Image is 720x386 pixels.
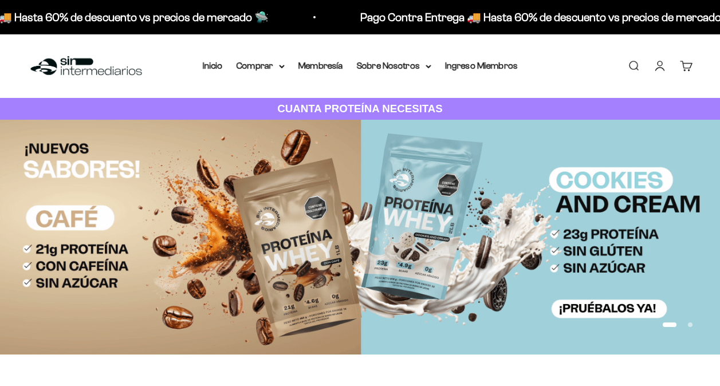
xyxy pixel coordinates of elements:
summary: Sobre Nosotros [357,58,431,73]
a: Inicio [203,61,223,70]
strong: CUANTA PROTEÍNA NECESITAS [277,103,443,115]
summary: Comprar [237,58,285,73]
a: Membresía [298,61,343,70]
a: Ingreso Miembros [445,61,518,70]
